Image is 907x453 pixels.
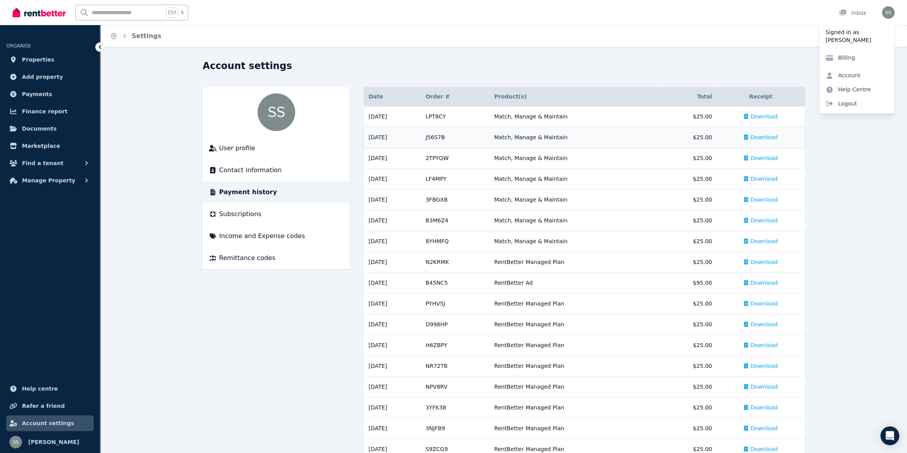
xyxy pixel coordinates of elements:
[750,383,778,391] span: Download
[364,418,421,439] td: [DATE]
[6,173,94,188] button: Manage Property
[6,104,94,119] a: Finance report
[658,231,717,252] td: $25.00
[658,293,717,314] td: $25.00
[6,398,94,414] a: Refer a friend
[364,210,421,231] td: [DATE]
[209,253,343,263] a: Remittance codes
[750,196,778,204] span: Download
[494,362,654,370] div: RentBetter Managed Plan
[28,437,79,447] span: [PERSON_NAME]
[750,279,778,287] span: Download
[882,6,894,19] img: Stephen Scott-Young
[421,418,490,439] td: 3NJFB9
[658,87,717,106] th: Total
[364,231,421,252] td: [DATE]
[22,158,63,168] span: Find a tenant
[819,51,861,65] a: Billing
[750,362,778,370] span: Download
[6,415,94,431] a: Account settings
[750,154,778,162] span: Download
[364,397,421,418] td: [DATE]
[100,25,171,47] nav: Breadcrumb
[209,231,343,241] a: Income and Expense codes
[819,82,877,96] a: Help Centre
[750,424,778,432] span: Download
[658,106,717,127] td: $25.00
[750,113,778,120] span: Download
[22,418,74,428] span: Account settings
[364,252,421,273] td: [DATE]
[421,273,490,293] td: B45NC5
[6,69,94,85] a: Add property
[658,273,717,293] td: $95.00
[22,89,52,99] span: Payments
[494,196,654,204] div: Match, Manage & Maintain
[364,273,421,293] td: [DATE]
[658,148,717,169] td: $25.00
[494,383,654,391] div: RentBetter Managed Plan
[181,9,184,16] span: k
[219,209,261,219] span: Subscriptions
[819,68,867,82] a: Account
[22,384,58,393] span: Help centre
[658,377,717,397] td: $25.00
[658,189,717,210] td: $25.00
[494,424,654,432] div: RentBetter Managed Plan
[658,418,717,439] td: $25.00
[819,96,894,111] span: Logout
[494,320,654,328] div: RentBetter Managed Plan
[219,253,275,263] span: Remittance codes
[421,169,490,189] td: LF4MPY
[750,320,778,328] span: Download
[22,141,60,151] span: Marketplace
[421,335,490,356] td: H6ZBPY
[6,381,94,397] a: Help centre
[166,7,178,18] span: Ctrl
[658,397,717,418] td: $25.00
[494,258,654,266] div: RentBetter Managed Plan
[209,209,343,219] a: Subscriptions
[658,127,717,148] td: $25.00
[494,237,654,245] div: Match, Manage & Maintain
[364,169,421,189] td: [DATE]
[219,231,305,241] span: Income and Expense codes
[421,189,490,210] td: 3FBGXB
[6,52,94,67] a: Properties
[494,404,654,411] div: RentBetter Managed Plan
[750,133,778,141] span: Download
[9,436,22,448] img: Stephen Scott-Young
[364,189,421,210] td: [DATE]
[219,166,282,175] span: Contact information
[22,401,65,411] span: Refer a friend
[750,404,778,411] span: Download
[364,335,421,356] td: [DATE]
[421,231,490,252] td: 8YHMFQ
[494,300,654,307] div: RentBetter Managed Plan
[258,93,295,131] img: Stephen Scott-Young
[839,9,866,17] div: Inbox
[880,426,899,445] div: Open Intercom Messenger
[6,138,94,154] a: Marketplace
[6,155,94,171] button: Find a tenant
[494,175,654,183] div: Match, Manage & Maintain
[209,187,343,197] a: Payment history
[494,133,654,141] div: Match, Manage & Maintain
[421,127,490,148] td: J56S7B
[717,87,805,106] th: Receipt
[13,7,66,18] img: RentBetter
[421,252,490,273] td: N2KRMK
[494,113,654,120] div: Match, Manage & Maintain
[364,148,421,169] td: [DATE]
[658,169,717,189] td: $25.00
[421,148,490,169] td: 2TPYQW
[219,187,277,197] span: Payment history
[22,72,63,82] span: Add property
[750,216,778,224] span: Download
[364,293,421,314] td: [DATE]
[426,93,450,100] span: Order #
[203,60,292,72] h1: Account settings
[658,314,717,335] td: $25.00
[364,314,421,335] td: [DATE]
[132,32,161,40] a: Settings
